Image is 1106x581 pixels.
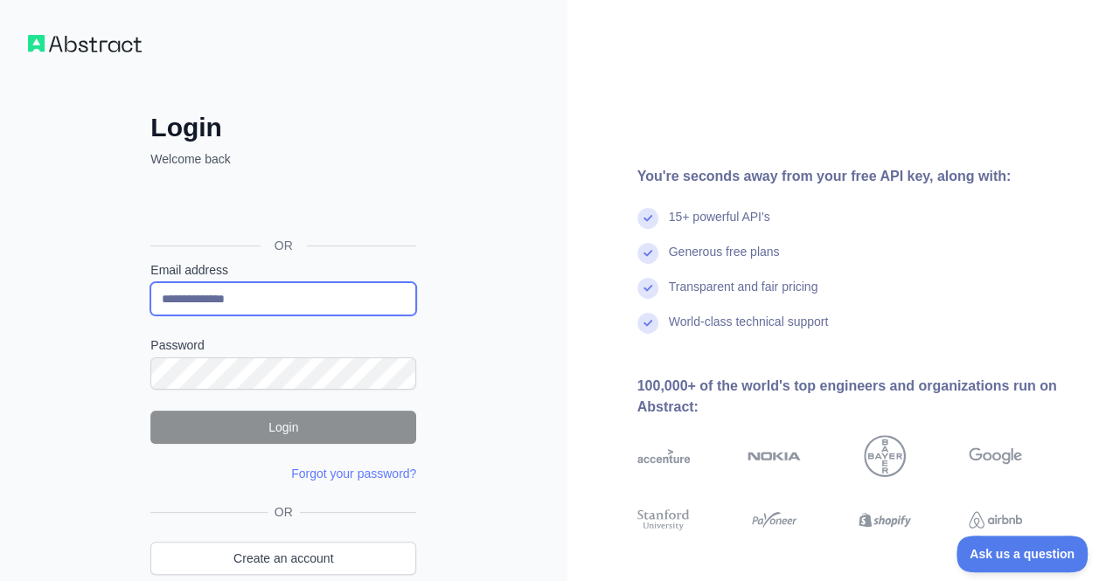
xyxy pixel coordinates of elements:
a: Create an account [150,542,416,575]
div: You're seconds away from your free API key, along with: [637,166,1079,187]
img: Workflow [28,35,142,52]
img: shopify [859,507,912,533]
div: Generous free plans [669,243,780,278]
img: bayer [864,435,906,477]
iframe: Toggle Customer Support [956,536,1089,572]
span: OR [261,237,307,254]
img: airbnb [969,507,1022,533]
img: google [969,435,1022,477]
img: check mark [637,208,658,229]
iframe: Sign in with Google Button [142,187,421,225]
img: check mark [637,313,658,334]
span: OR [268,503,300,521]
p: Welcome back [150,150,416,168]
label: Email address [150,261,416,279]
img: stanford university [637,507,691,533]
div: 15+ powerful API's [669,208,770,243]
button: Login [150,411,416,444]
img: payoneer [748,507,801,533]
h2: Login [150,112,416,143]
img: accenture [637,435,691,477]
div: World-class technical support [669,313,829,348]
img: check mark [637,278,658,299]
div: 100,000+ of the world's top engineers and organizations run on Abstract: [637,376,1079,418]
div: Transparent and fair pricing [669,278,818,313]
a: Forgot your password? [291,467,416,481]
label: Password [150,336,416,354]
img: check mark [637,243,658,264]
img: nokia [748,435,801,477]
